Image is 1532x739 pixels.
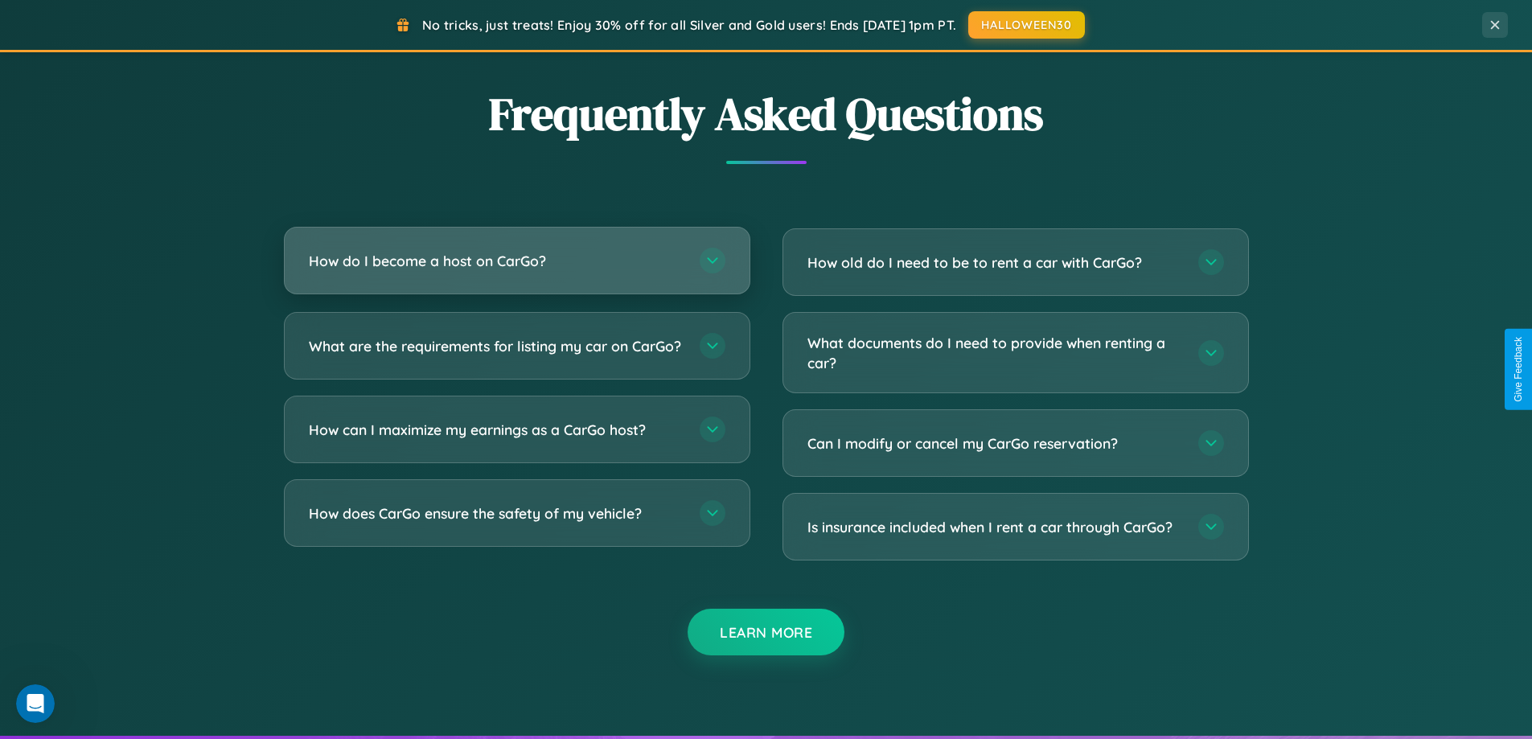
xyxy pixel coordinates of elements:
h3: What are the requirements for listing my car on CarGo? [309,336,684,356]
iframe: Intercom live chat [16,684,55,723]
h3: How do I become a host on CarGo? [309,251,684,271]
button: Learn More [688,609,844,655]
h3: How old do I need to be to rent a car with CarGo? [807,252,1182,273]
button: HALLOWEEN30 [968,11,1085,39]
h3: How can I maximize my earnings as a CarGo host? [309,420,684,440]
h3: Can I modify or cancel my CarGo reservation? [807,433,1182,454]
h3: Is insurance included when I rent a car through CarGo? [807,517,1182,537]
h3: What documents do I need to provide when renting a car? [807,333,1182,372]
h2: Frequently Asked Questions [284,83,1249,145]
h3: How does CarGo ensure the safety of my vehicle? [309,503,684,523]
div: Give Feedback [1513,337,1524,402]
span: No tricks, just treats! Enjoy 30% off for all Silver and Gold users! Ends [DATE] 1pm PT. [422,17,956,33]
